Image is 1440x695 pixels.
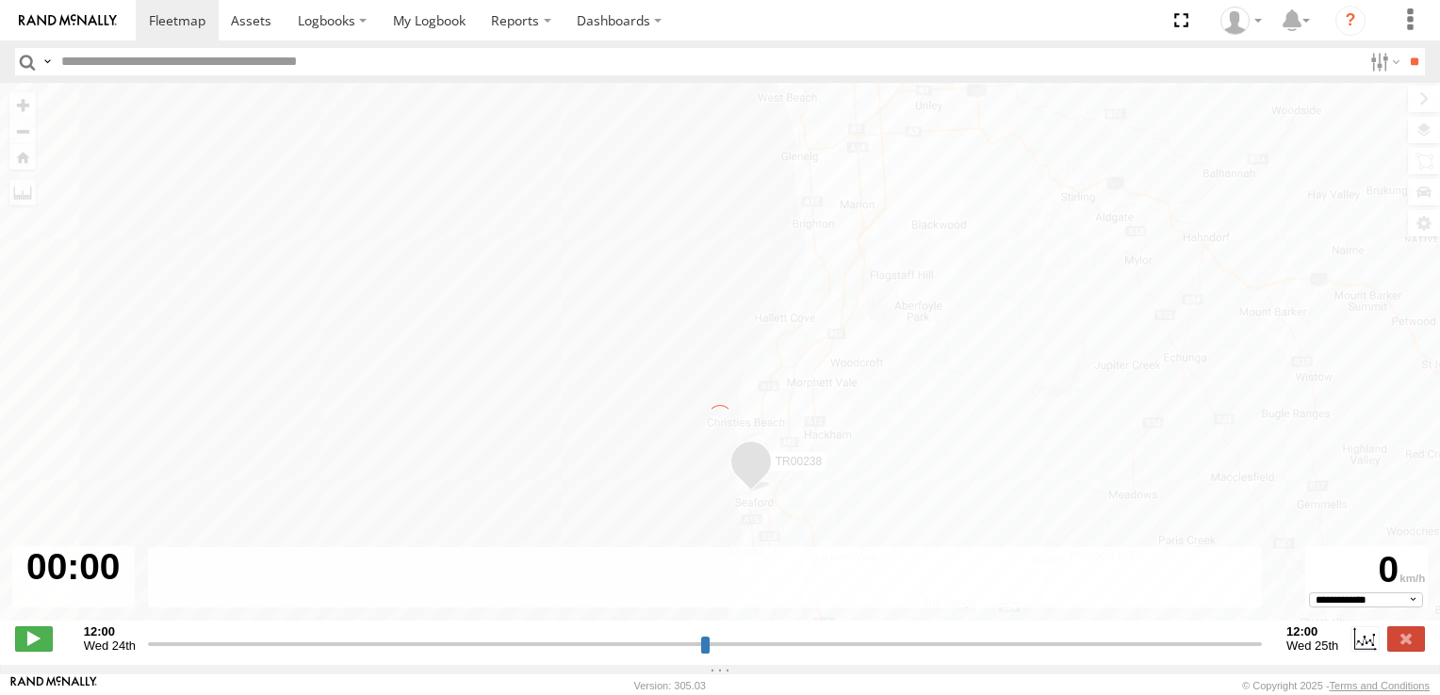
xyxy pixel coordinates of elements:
a: Terms and Conditions [1330,680,1430,691]
img: rand-logo.svg [19,14,117,27]
div: 0 [1308,549,1425,591]
label: Close [1387,626,1425,651]
div: Version: 305.03 [634,680,706,691]
a: Visit our Website [10,676,97,695]
strong: 12:00 [84,624,136,638]
label: Search Query [40,48,55,75]
span: Wed 25th [1286,638,1338,653]
label: Play/Stop [15,626,53,651]
div: © Copyright 2025 - [1242,680,1430,691]
label: Search Filter Options [1363,48,1403,75]
strong: 12:00 [1286,624,1338,638]
div: Darren Stevens [1214,7,1268,35]
i: ? [1335,6,1366,36]
span: Wed 24th [84,638,136,653]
